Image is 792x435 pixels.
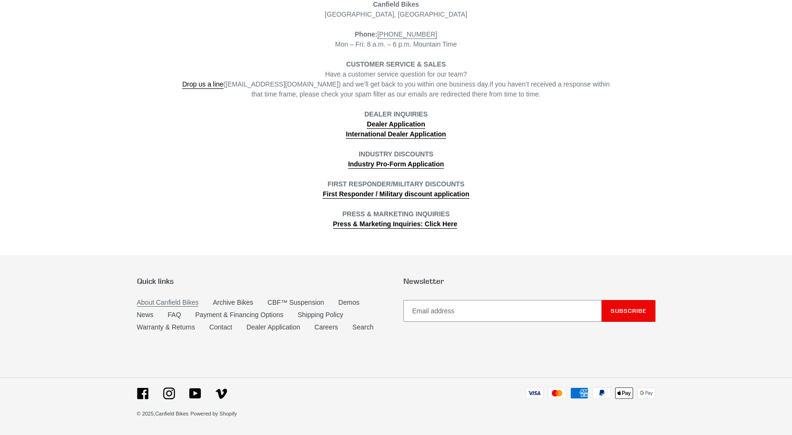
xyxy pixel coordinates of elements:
strong: FIRST RESPONDER/MILITARY DISCOUNTS [328,180,465,188]
a: Warranty & Returns [137,323,195,331]
strong: First Responder / Military discount application [323,190,469,198]
a: Dealer Application [367,120,425,129]
a: News [137,311,154,319]
input: Email address [403,300,602,322]
a: Shipping Policy [298,311,343,319]
a: Careers [314,323,338,331]
a: [PHONE_NUMBER] [377,30,437,39]
span: [GEOGRAPHIC_DATA], [GEOGRAPHIC_DATA] [325,10,467,18]
strong: Canfield Bikes [373,0,419,8]
strong: CUSTOMER SERVICE & SALES [346,60,446,68]
a: Search [352,323,373,331]
p: Newsletter [403,277,655,286]
a: Payment & Financing Options [196,311,284,319]
span: Subscribe [611,307,646,314]
a: CBF™ Suspension [267,299,324,306]
a: Contact [209,323,232,331]
a: Powered by Shopify [190,411,237,416]
a: Industry Pro-Form Application [348,160,444,169]
a: Canfield Bikes [155,411,188,416]
div: Have a customer service question for our team? If you haven’t received a response within that tim... [181,69,611,99]
a: Press & Marketing Inquiries: Click Here [333,220,457,229]
a: About Canfield Bikes [137,299,199,307]
a: Archive Bikes [213,299,253,306]
span: ([EMAIL_ADDRESS][DOMAIN_NAME]) and we’ll get back to you within one business day. [182,80,489,89]
a: Drop us a line [182,80,223,89]
a: Dealer Application [246,323,300,331]
button: Subscribe [602,300,655,322]
a: FAQ [168,311,181,319]
div: Mon – Fri: 8 a.m. – 6 p.m. Mountain Time [181,29,611,49]
strong: PRESS & MARKETING INQUIRIES [342,210,450,218]
p: Quick links [137,277,389,286]
strong: Phone: [355,30,377,38]
strong: Industry Pro-Form Application [348,160,444,168]
a: First Responder / Military discount application [323,190,469,199]
strong: DEALER INQUIRIES [364,110,428,129]
a: International Dealer Application [346,130,446,139]
strong: International Dealer Application [346,130,446,138]
strong: INDUSTRY DISCOUNTS [359,150,433,158]
a: Demos [338,299,359,306]
small: © 2025, [137,411,189,416]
